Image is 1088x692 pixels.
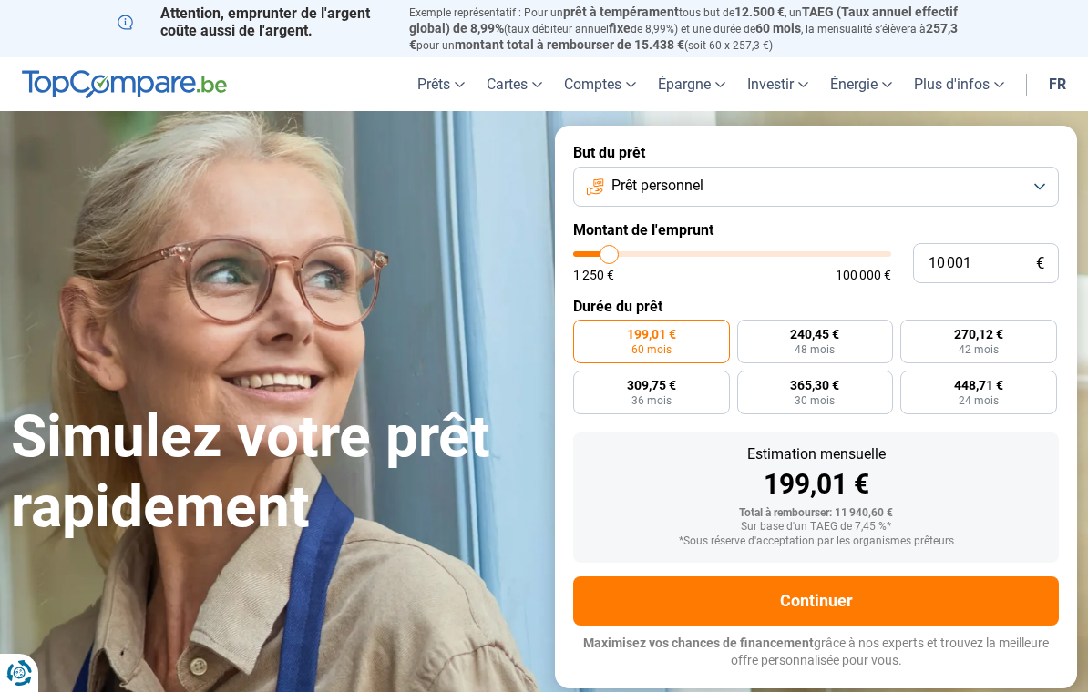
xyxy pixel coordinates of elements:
[736,57,819,111] a: Investir
[734,5,785,19] span: 12.500 €
[819,57,903,111] a: Énergie
[118,5,387,39] p: Attention, emprunter de l'argent coûte aussi de l'argent.
[22,70,227,99] img: TopCompare
[573,221,1059,239] label: Montant de l'emprunt
[954,328,1003,341] span: 270,12 €
[1036,256,1044,271] span: €
[588,471,1044,498] div: 199,01 €
[631,395,672,406] span: 36 mois
[795,344,835,355] span: 48 mois
[647,57,736,111] a: Épargne
[790,379,839,392] span: 365,30 €
[409,5,958,36] span: TAEG (Taux annuel effectif global) de 8,99%
[11,402,533,543] h1: Simulez votre prêt rapidement
[409,21,958,52] span: 257,3 €
[903,57,1015,111] a: Plus d'infos
[553,57,647,111] a: Comptes
[573,269,614,281] span: 1 250 €
[627,379,676,392] span: 309,75 €
[573,167,1059,207] button: Prêt personnel
[409,5,970,53] p: Exemple représentatif : Pour un tous but de , un (taux débiteur annuel de 8,99%) et une durée de ...
[631,344,672,355] span: 60 mois
[790,328,839,341] span: 240,45 €
[588,521,1044,534] div: Sur base d'un TAEG de 7,45 %*
[1038,57,1077,111] a: fr
[476,57,553,111] a: Cartes
[959,344,999,355] span: 42 mois
[611,176,703,196] span: Prêt personnel
[627,328,676,341] span: 199,01 €
[455,37,684,52] span: montant total à rembourser de 15.438 €
[583,636,814,650] span: Maximisez vos chances de financement
[795,395,835,406] span: 30 mois
[588,447,1044,462] div: Estimation mensuelle
[588,507,1044,520] div: Total à rembourser: 11 940,60 €
[755,21,801,36] span: 60 mois
[563,5,679,19] span: prêt à tempérament
[609,21,631,36] span: fixe
[588,535,1044,548] div: *Sous réserve d'acceptation par les organismes prêteurs
[959,395,999,406] span: 24 mois
[573,635,1059,670] p: grâce à nos experts et trouvez la meilleure offre personnalisée pour vous.
[573,576,1059,626] button: Continuer
[573,144,1059,161] label: But du prêt
[406,57,476,111] a: Prêts
[954,379,1003,392] span: 448,71 €
[573,298,1059,315] label: Durée du prêt
[836,269,891,281] span: 100 000 €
